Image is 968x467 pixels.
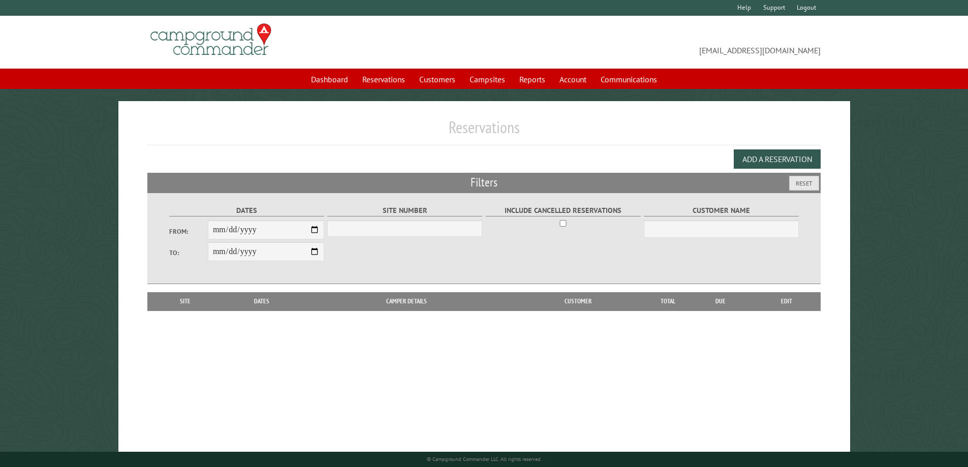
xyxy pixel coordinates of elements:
[147,20,274,59] img: Campground Commander
[147,117,821,145] h1: Reservations
[508,292,648,310] th: Customer
[463,70,511,89] a: Campsites
[305,70,354,89] a: Dashboard
[152,292,218,310] th: Site
[484,28,821,56] span: [EMAIL_ADDRESS][DOMAIN_NAME]
[553,70,592,89] a: Account
[513,70,551,89] a: Reports
[734,149,821,169] button: Add a Reservation
[644,205,799,216] label: Customer Name
[218,292,305,310] th: Dates
[413,70,461,89] a: Customers
[789,176,819,191] button: Reset
[648,292,689,310] th: Total
[327,205,482,216] label: Site Number
[427,456,542,462] small: © Campground Commander LLC. All rights reserved.
[356,70,411,89] a: Reservations
[169,227,208,236] label: From:
[689,292,753,310] th: Due
[486,205,641,216] label: Include Cancelled Reservations
[169,205,324,216] label: Dates
[305,292,508,310] th: Camper Details
[753,292,821,310] th: Edit
[169,248,208,258] label: To:
[147,173,821,192] h2: Filters
[595,70,663,89] a: Communications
